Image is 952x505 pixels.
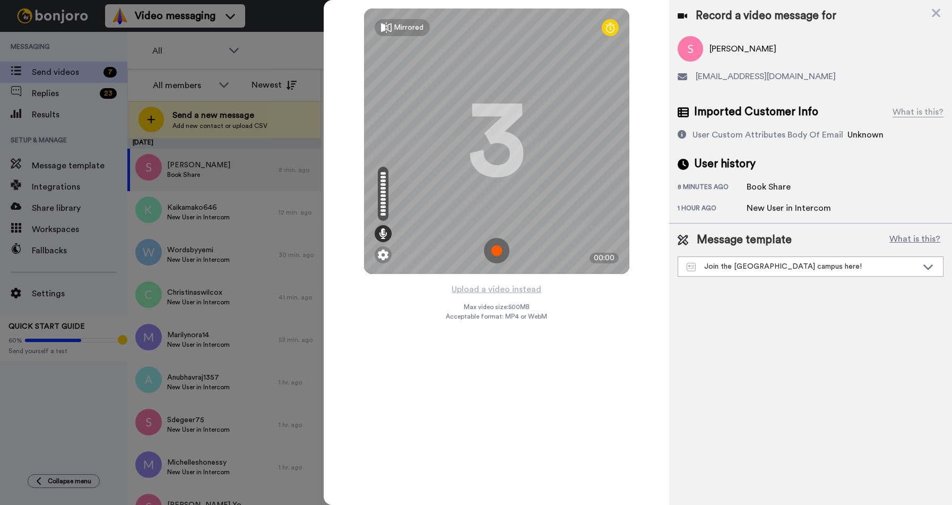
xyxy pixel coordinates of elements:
[687,263,696,271] img: Message-temps.svg
[693,129,843,141] div: User Custom Attributes Body Of Email
[697,232,792,248] span: Message template
[847,131,884,139] span: Unknown
[484,238,509,263] img: ic_record_start.svg
[886,232,944,248] button: What is this?
[696,70,836,83] span: [EMAIL_ADDRESS][DOMAIN_NAME]
[694,104,818,120] span: Imported Customer Info
[694,156,756,172] span: User history
[448,283,544,296] button: Upload a video instead
[747,181,800,193] div: Book Share
[747,202,831,215] div: New User in Intercom
[687,261,918,272] div: Join the [GEOGRAPHIC_DATA] campus here!
[464,303,530,311] span: Max video size: 500 MB
[678,204,747,215] div: 1 hour ago
[468,101,526,181] div: 3
[590,253,619,263] div: 00:00
[378,250,388,260] img: ic_gear.svg
[893,106,944,118] div: What is this?
[446,312,547,321] span: Acceptable format: MP4 or WebM
[678,183,747,193] div: 8 minutes ago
